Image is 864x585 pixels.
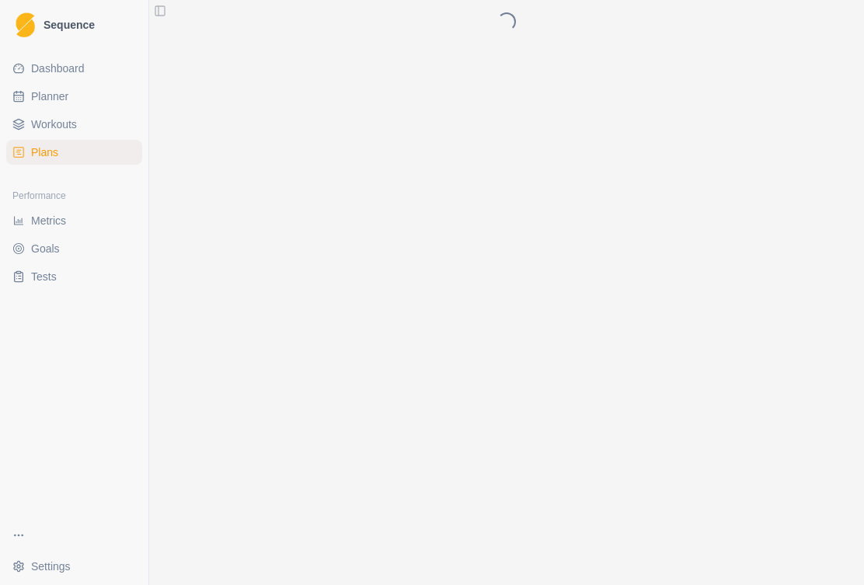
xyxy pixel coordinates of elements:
a: LogoSequence [6,6,142,44]
span: Metrics [31,213,66,228]
img: Logo [16,12,35,38]
span: Tests [31,269,57,284]
a: Dashboard [6,56,142,81]
a: Goals [6,236,142,261]
span: Workouts [31,117,77,132]
span: Sequence [44,19,95,30]
span: Planner [31,89,68,104]
span: Plans [31,145,58,160]
a: Workouts [6,112,142,137]
div: Performance [6,183,142,208]
a: Tests [6,264,142,289]
span: Dashboard [31,61,85,76]
span: Goals [31,241,60,256]
a: Planner [6,84,142,109]
a: Plans [6,140,142,165]
button: Settings [6,554,142,579]
a: Metrics [6,208,142,233]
